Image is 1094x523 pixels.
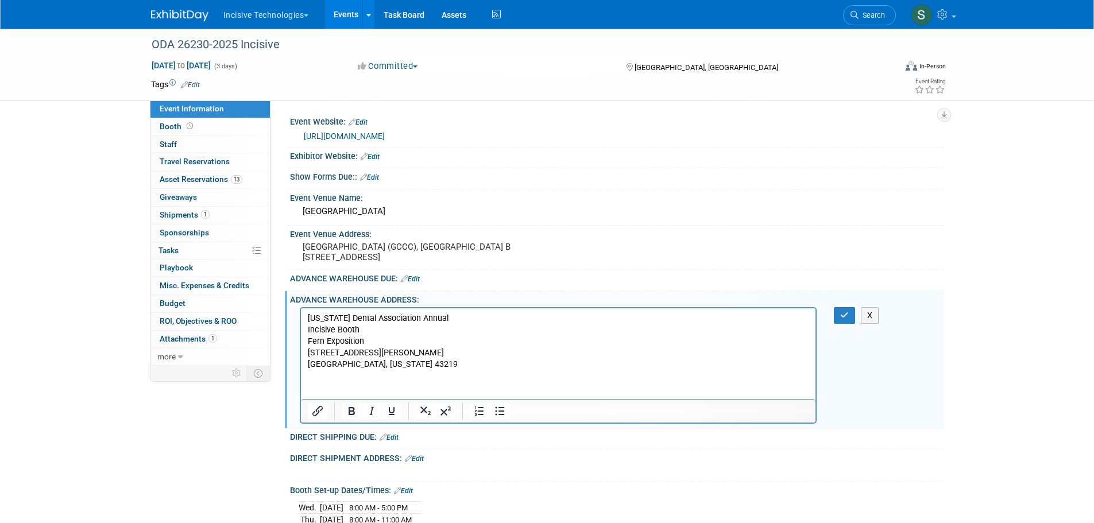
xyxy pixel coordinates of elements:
span: Misc. Expenses & Credits [160,281,249,290]
span: Budget [160,299,185,308]
td: Personalize Event Tab Strip [227,366,247,381]
a: Asset Reservations13 [150,171,270,188]
span: Booth [160,122,195,131]
a: Edit [360,173,379,181]
span: Search [859,11,885,20]
span: Booth not reserved yet [184,122,195,130]
span: [GEOGRAPHIC_DATA], [GEOGRAPHIC_DATA] [635,63,778,72]
span: Shipments [160,210,210,219]
a: Booth [150,118,270,135]
span: 1 [208,334,217,343]
a: Misc. Expenses & Credits [150,277,270,295]
button: Insert/edit link [308,403,327,419]
a: Giveaways [150,189,270,206]
a: Tasks [150,242,270,259]
a: Staff [150,136,270,153]
span: to [176,61,187,70]
div: Booth Set-up Dates/Times: [290,482,944,497]
span: ROI, Objectives & ROO [160,316,237,326]
button: Numbered list [470,403,489,419]
div: Show Forms Due:: [290,168,944,183]
button: Bold [342,403,361,419]
button: Subscript [416,403,435,419]
div: Event Venue Name: [290,189,944,204]
span: Travel Reservations [160,157,230,166]
button: Italic [362,403,381,419]
button: Underline [382,403,401,419]
div: Event Format [828,60,946,77]
td: Toggle Event Tabs [246,366,270,381]
div: Event Rating [914,79,945,84]
div: ODA 26230-2025 Incisive [148,34,879,55]
div: In-Person [919,62,946,71]
td: Tags [151,79,200,90]
a: Edit [394,487,413,495]
span: 1 [201,210,210,219]
span: Sponsorships [160,228,209,237]
pre: [GEOGRAPHIC_DATA] (GCCC), [GEOGRAPHIC_DATA] B [STREET_ADDRESS] [303,242,550,262]
span: Attachments [160,334,217,343]
a: ROI, Objectives & ROO [150,313,270,330]
a: [URL][DOMAIN_NAME] [304,131,385,141]
span: 8:00 AM - 5:00 PM [349,503,408,512]
div: ADVANCE WAREHOUSE DUE: [290,270,944,285]
div: DIRECT SHIPPING DUE: [290,428,944,443]
img: ExhibitDay [151,10,208,21]
a: more [150,348,270,366]
span: Giveaways [160,192,197,202]
a: Travel Reservations [150,153,270,171]
a: Edit [181,81,200,89]
img: Samantha Meyers [911,4,933,26]
a: Attachments1 [150,331,270,348]
span: Staff [160,140,177,149]
span: Playbook [160,263,193,272]
div: [GEOGRAPHIC_DATA] [299,203,935,220]
div: DIRECT SHIPMENT ADDRESS: [290,450,944,464]
td: [DATE] [320,501,343,514]
span: [DATE] [DATE] [151,60,211,71]
span: 13 [231,175,242,184]
button: Superscript [436,403,455,419]
a: Sponsorships [150,224,270,242]
a: Budget [150,295,270,312]
div: Event Venue Address: [290,226,944,240]
div: Event Website: [290,113,944,128]
button: Committed [354,60,422,72]
span: (3 days) [213,63,237,70]
a: Shipments1 [150,207,270,224]
span: Asset Reservations [160,175,242,184]
button: X [861,307,879,324]
a: Event Information [150,100,270,118]
iframe: Rich Text Area [301,308,816,399]
a: Edit [380,433,399,441]
a: Edit [401,275,420,283]
div: ADVANCE WAREHOUSE ADDRESS: [290,291,944,305]
td: Wed. [299,501,320,514]
span: Event Information [160,104,224,113]
button: Bullet list [490,403,509,419]
span: Tasks [159,246,179,255]
a: Edit [361,153,380,161]
a: Playbook [150,259,270,277]
a: Edit [349,118,368,126]
a: Edit [405,455,424,463]
a: Search [843,5,896,25]
img: Format-Inperson.png [906,61,917,71]
div: Exhibitor Website: [290,148,944,162]
span: more [157,352,176,361]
